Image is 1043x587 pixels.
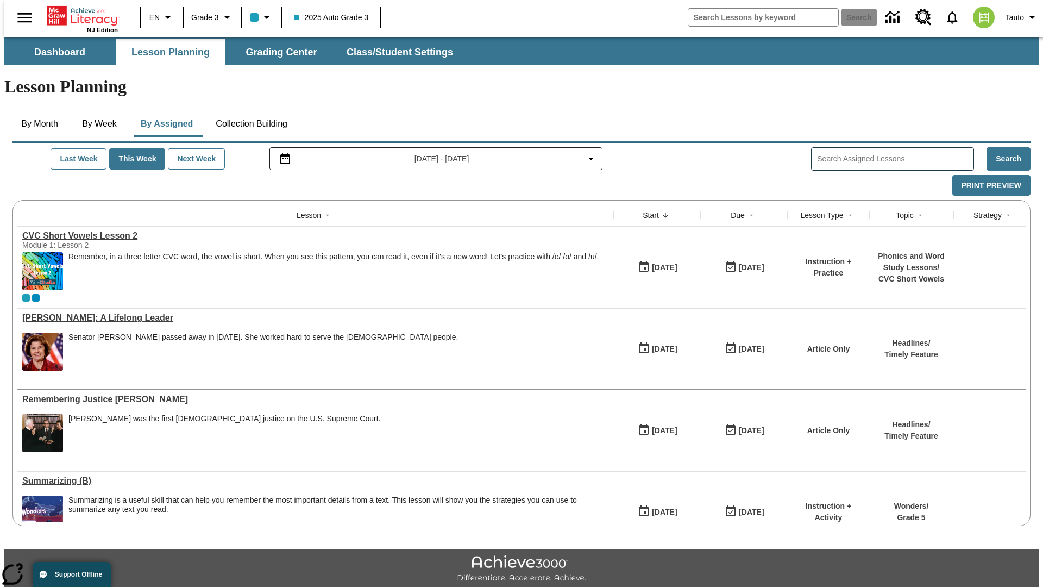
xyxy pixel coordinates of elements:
[884,338,938,349] p: Headlines /
[22,414,63,452] img: Chief Justice Warren Burger, wearing a black robe, holds up his right hand and faces Sandra Day O...
[688,9,838,26] input: search field
[414,153,469,165] span: [DATE] - [DATE]
[817,151,973,167] input: Search Assigned Lessons
[22,231,608,241] div: CVC Short Vowels Lesson 2
[68,333,458,342] div: Senator [PERSON_NAME] passed away in [DATE]. She worked hard to serve the [DEMOGRAPHIC_DATA] people.
[131,46,210,59] span: Lesson Planning
[884,349,938,360] p: Timely Feature
[652,261,677,274] div: [DATE]
[12,111,67,137] button: By Month
[800,210,843,221] div: Lesson Type
[22,313,608,323] div: Dianne Feinstein: A Lifelong Leader
[1002,209,1015,222] button: Sort
[22,231,608,241] a: CVC Short Vowels Lesson 2, Lessons
[22,496,63,534] img: Wonders Grade 5 cover, planetarium, showing constellations on domed ceiling
[187,8,238,27] button: Grade: Grade 3, Select a grade
[22,395,608,404] a: Remembering Justice O'Connor, Lessons
[659,209,672,222] button: Sort
[274,152,598,165] button: Select the date range menu item
[347,46,453,59] span: Class/Student Settings
[844,209,857,222] button: Sort
[634,339,681,359] button: 09/25/25: First time the lesson was available
[207,111,296,137] button: Collection Building
[721,502,768,522] button: 09/24/25: Last day the lesson can be accessed
[894,501,929,512] p: Wonders /
[9,2,41,34] button: Open side menu
[731,210,745,221] div: Due
[68,252,599,261] p: Remember, in a three letter CVC word, the vowel is short. When you see this pattern, you can read...
[884,430,938,442] p: Timely Feature
[875,251,948,273] p: Phonics and Word Study Lessons /
[22,294,30,302] div: Current Class
[739,261,764,274] div: [DATE]
[909,3,938,32] a: Resource Center, Will open in new tab
[33,562,111,587] button: Support Offline
[297,210,321,221] div: Lesson
[68,414,380,423] div: [PERSON_NAME] was the first [DEMOGRAPHIC_DATA] justice on the U.S. Supreme Court.
[72,111,127,137] button: By Week
[109,148,165,170] button: This Week
[68,496,608,514] div: Summarizing is a useful skill that can help you remember the most important details from a text. ...
[807,344,850,355] p: Article Only
[168,148,225,170] button: Next Week
[634,420,681,441] button: 09/25/25: First time the lesson was available
[634,257,681,278] button: 09/25/25: First time the lesson was available
[68,496,608,534] div: Summarizing is a useful skill that can help you remember the most important details from a text. ...
[68,333,458,371] div: Senator Dianne Feinstein passed away in September 2023. She worked hard to serve the American peo...
[793,501,864,523] p: Instruction + Activity
[321,209,334,222] button: Sort
[652,424,677,438] div: [DATE]
[22,395,608,404] div: Remembering Justice O'Connor
[987,147,1031,171] button: Search
[22,241,185,249] div: Module 1: Lesson 2
[721,339,768,359] button: 09/25/25: Last day the lesson can be accessed
[652,505,677,519] div: [DATE]
[116,39,225,65] button: Lesson Planning
[294,12,369,23] span: 2025 Auto Grade 3
[739,342,764,356] div: [DATE]
[966,3,1001,32] button: Select a new avatar
[68,252,599,290] div: Remember, in a three letter CVC word, the vowel is short. When you see this pattern, you can read...
[739,505,764,519] div: [DATE]
[132,111,202,137] button: By Assigned
[51,148,106,170] button: Last Week
[879,3,909,33] a: Data Center
[55,571,102,578] span: Support Offline
[938,3,966,32] a: Notifications
[894,512,929,523] p: Grade 5
[87,27,118,33] span: NJ Edition
[973,7,995,28] img: avatar image
[721,257,768,278] button: 09/25/25: Last day the lesson can be accessed
[807,425,850,436] p: Article Only
[22,476,608,486] a: Summarizing (B), Lessons
[952,175,1031,196] button: Print Preview
[338,39,462,65] button: Class/Student Settings
[246,46,317,59] span: Grading Center
[634,502,681,522] button: 09/24/25: First time the lesson was available
[144,8,179,27] button: Language: EN, Select a language
[5,39,114,65] button: Dashboard
[652,342,677,356] div: [DATE]
[227,39,336,65] button: Grading Center
[457,555,586,583] img: Achieve3000 Differentiate Accelerate Achieve
[875,273,948,285] p: CVC Short Vowels
[22,476,608,486] div: Summarizing (B)
[22,333,63,371] img: Senator Dianne Feinstein of California smiles with the U.S. flag behind her.
[34,46,85,59] span: Dashboard
[1001,8,1043,27] button: Profile/Settings
[745,209,758,222] button: Sort
[896,210,914,221] div: Topic
[32,294,40,302] div: OL 2025 Auto Grade 4
[1006,12,1024,23] span: Tauto
[643,210,659,221] div: Start
[22,313,608,323] a: Dianne Feinstein: A Lifelong Leader, Lessons
[68,414,380,452] div: Sandra Day O'Connor was the first female justice on the U.S. Supreme Court.
[47,4,118,33] div: Home
[585,152,598,165] svg: Collapse Date Range Filter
